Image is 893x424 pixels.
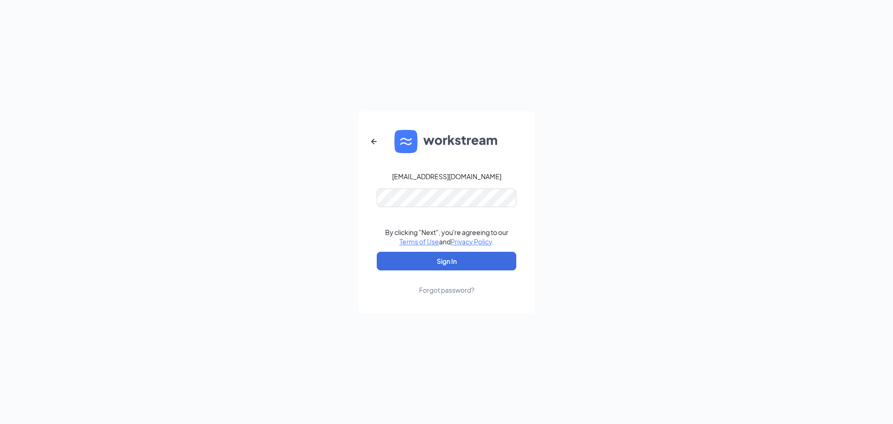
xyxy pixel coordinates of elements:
[377,252,516,270] button: Sign In
[451,237,492,246] a: Privacy Policy
[394,130,499,153] img: WS logo and Workstream text
[419,270,474,295] a: Forgot password?
[400,237,439,246] a: Terms of Use
[368,136,380,147] svg: ArrowLeftNew
[385,228,508,246] div: By clicking "Next", you're agreeing to our and .
[363,130,385,153] button: ArrowLeftNew
[419,285,474,295] div: Forgot password?
[392,172,501,181] div: [EMAIL_ADDRESS][DOMAIN_NAME]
